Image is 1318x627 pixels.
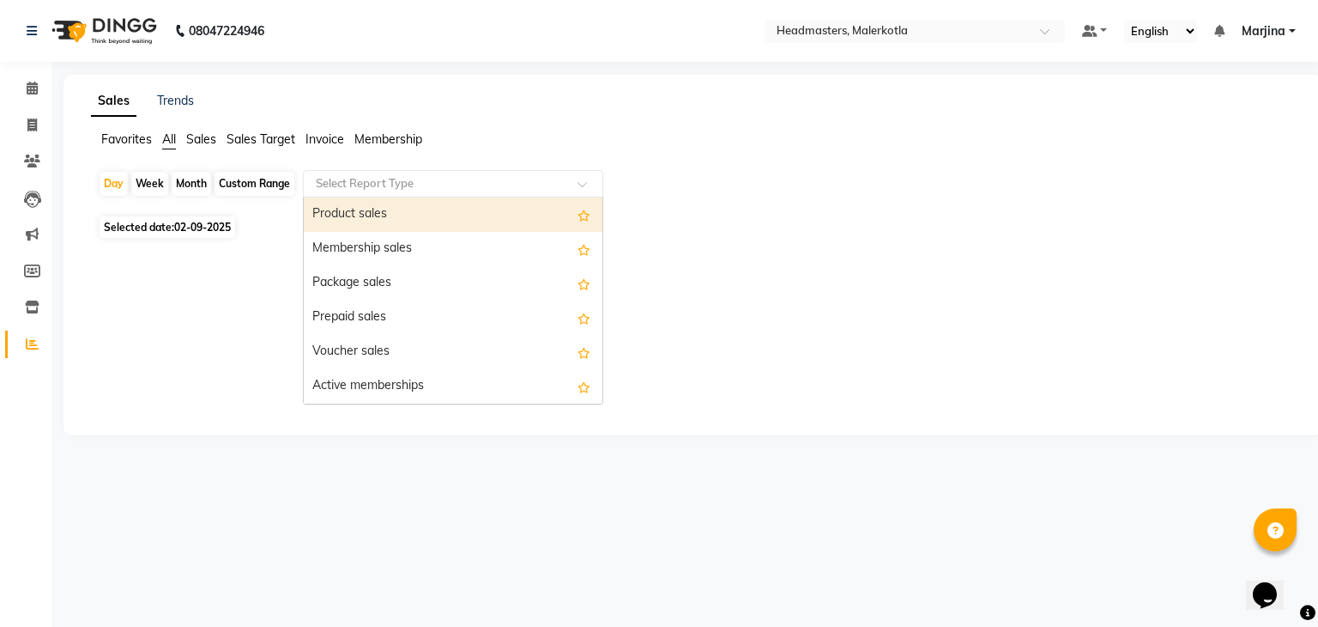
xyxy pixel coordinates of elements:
span: Add this report to Favorites List [577,273,590,294]
a: Trends [157,93,194,108]
iframe: chat widget [1246,558,1301,610]
span: Add this report to Favorites List [577,342,590,362]
span: Sales Target [227,131,295,147]
span: Add this report to Favorites List [577,204,590,225]
b: 08047224946 [189,7,264,55]
div: Active memberships [304,369,602,404]
div: Custom Range [215,172,294,196]
span: Sales [186,131,216,147]
div: Month [172,172,211,196]
div: Package sales [304,266,602,301]
span: Add this report to Favorites List [577,239,590,259]
div: Product sales [304,198,602,232]
span: Selected date: [100,216,235,238]
span: Membership [354,131,422,147]
img: logo [44,7,161,55]
div: Day [100,172,128,196]
div: Week [131,172,168,196]
div: Membership sales [304,232,602,266]
ng-dropdown-panel: Options list [303,197,603,405]
span: All [162,131,176,147]
span: 02-09-2025 [174,221,231,234]
span: Add this report to Favorites List [577,307,590,328]
span: Marjina [1242,22,1285,40]
a: Sales [91,86,136,117]
span: Favorites [101,131,152,147]
span: Invoice [305,131,344,147]
div: Prepaid sales [304,301,602,335]
div: Voucher sales [304,335,602,369]
span: Add this report to Favorites List [577,376,590,397]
